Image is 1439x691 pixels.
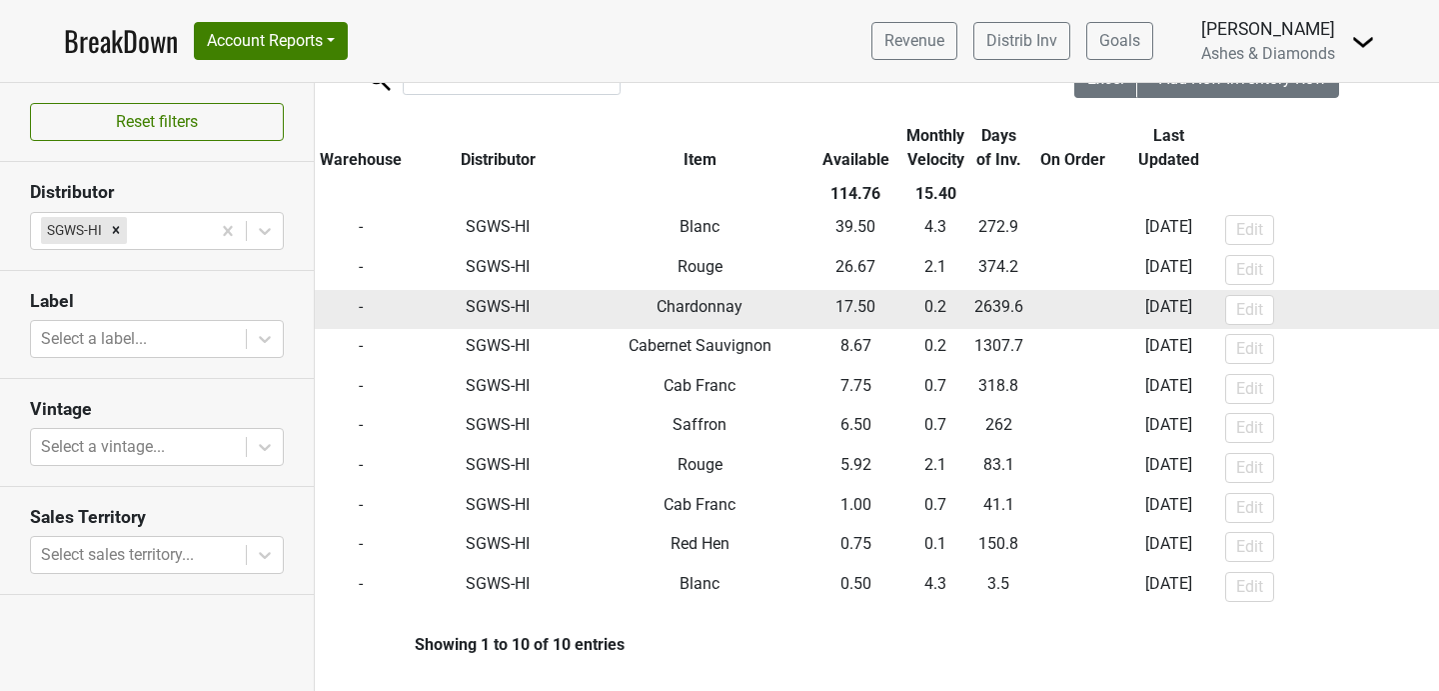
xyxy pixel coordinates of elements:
button: Account Reports [194,22,348,60]
button: Edit [1225,413,1274,443]
span: Rouge [678,257,722,276]
th: Distributor: activate to sort column ascending [407,119,590,177]
td: - [1028,488,1117,528]
td: SGWS-HI [407,527,590,567]
td: 2.1 [902,448,970,488]
td: - [1028,448,1117,488]
th: Available: activate to sort column ascending [809,119,901,177]
td: 0.7 [902,409,970,449]
div: Showing 1 to 10 of 10 entries [315,635,625,654]
span: Rouge [678,455,722,474]
td: SGWS-HI [407,369,590,409]
td: [DATE] [1116,527,1220,567]
th: Item: activate to sort column ascending [590,119,809,177]
td: SGWS-HI [407,290,590,330]
span: Blanc [680,574,719,593]
div: [PERSON_NAME] [1201,16,1335,42]
th: Monthly Velocity: activate to sort column ascending [902,119,970,177]
th: Days of Inv.: activate to sort column ascending [969,119,1028,177]
td: - [1028,409,1117,449]
td: SGWS-HI [407,409,590,449]
h3: Label [30,291,284,312]
a: Distrib Inv [973,22,1070,60]
td: 41.1 [969,488,1028,528]
td: - [315,448,407,488]
td: - [1028,290,1117,330]
td: - [1028,250,1117,290]
span: Cabernet Sauvignon [629,336,771,355]
td: [DATE] [1116,329,1220,369]
td: 262 [969,409,1028,449]
a: Goals [1086,22,1153,60]
td: SGWS-HI [407,567,590,607]
td: - [1028,567,1117,607]
td: SGWS-HI [407,329,590,369]
td: - [315,409,407,449]
td: [DATE] [1116,250,1220,290]
td: 1307.7 [969,329,1028,369]
h3: Sales Territory [30,507,284,528]
a: Revenue [871,22,957,60]
td: 83.1 [969,448,1028,488]
a: BreakDown [64,20,178,62]
span: Ashes & Diamonds [1201,44,1335,63]
td: [DATE] [1116,290,1220,330]
td: - [315,290,407,330]
td: - [315,250,407,290]
td: 0.50 [809,567,901,607]
td: 0.2 [902,329,970,369]
td: [DATE] [1116,369,1220,409]
th: On Order: activate to sort column ascending [1028,119,1117,177]
td: 272.9 [969,211,1028,251]
td: SGWS-HI [407,250,590,290]
button: Edit [1225,215,1274,245]
td: 318.8 [969,369,1028,409]
th: Warehouse: activate to sort column ascending [315,119,407,177]
button: Edit [1225,572,1274,602]
span: Saffron [673,415,726,434]
td: 2639.6 [969,290,1028,330]
td: - [315,527,407,567]
td: [DATE] [1116,488,1220,528]
th: 15.40 [902,177,970,211]
td: - [315,211,407,251]
button: Edit [1225,334,1274,364]
td: - [1028,329,1117,369]
td: [DATE] [1116,448,1220,488]
td: 4.3 [902,567,970,607]
span: Red Hen [671,534,729,553]
td: SGWS-HI [407,211,590,251]
td: 6.50 [809,409,901,449]
td: - [315,329,407,369]
button: Edit [1225,255,1274,285]
td: - [1028,211,1117,251]
button: Reset filters [30,103,284,141]
td: 0.1 [902,527,970,567]
td: 8.67 [809,329,901,369]
td: [DATE] [1116,211,1220,251]
td: - [1028,369,1117,409]
td: 0.75 [809,527,901,567]
td: [DATE] [1116,567,1220,607]
td: 39.50 [809,211,901,251]
img: Dropdown Menu [1351,30,1375,54]
td: 0.2 [902,290,970,330]
td: 4.3 [902,211,970,251]
td: 26.67 [809,250,901,290]
td: - [315,567,407,607]
td: 1.00 [809,488,901,528]
td: SGWS-HI [407,448,590,488]
td: 0.7 [902,369,970,409]
td: 150.8 [969,527,1028,567]
button: Edit [1225,374,1274,404]
span: Cab Franc [664,376,735,395]
button: Edit [1225,532,1274,562]
td: 7.75 [809,369,901,409]
th: 114.76 [809,177,901,211]
span: Blanc [680,217,719,236]
td: - [315,369,407,409]
div: Remove SGWS-HI [105,217,127,243]
td: - [315,488,407,528]
td: 17.50 [809,290,901,330]
h3: Distributor [30,182,284,203]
